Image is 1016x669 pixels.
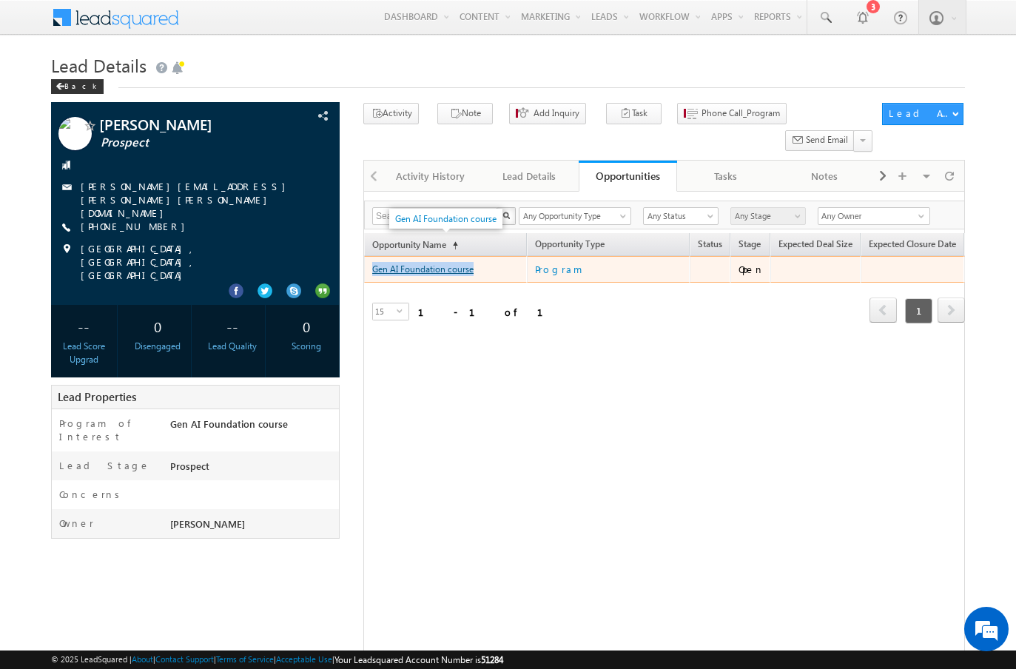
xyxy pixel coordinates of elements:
button: Phone Call_Program [677,103,787,124]
div: Tasks [689,167,762,185]
a: Expected Deal Size [771,236,860,255]
span: Prospect [101,135,279,150]
a: Any Status [643,207,719,225]
img: d_60004797649_company_0_60004797649 [25,78,62,97]
a: Tasks [677,161,776,192]
span: Your Leadsquared Account Number is [334,654,503,665]
span: next [938,297,965,323]
span: select [397,307,408,314]
span: Stage [739,238,761,249]
div: Lead Details [492,167,565,185]
span: 51284 [481,654,503,665]
a: About [132,654,153,664]
div: Disengaged [129,340,187,353]
div: Scoring [277,340,335,353]
span: Any Status [644,209,714,223]
div: Lead Actions [889,107,952,120]
span: 1 [905,298,932,323]
span: Phone Call_Program [702,107,780,120]
span: [GEOGRAPHIC_DATA], [GEOGRAPHIC_DATA], [GEOGRAPHIC_DATA] [81,242,314,282]
a: Notes [776,161,874,192]
div: Chat with us now [77,78,249,97]
div: 0 [277,312,335,340]
div: -- [203,312,261,340]
a: Any Stage [730,207,806,225]
span: Lead Details [51,53,147,77]
button: Task [606,103,662,124]
a: Gen AI Foundation course [372,263,474,275]
button: Note [437,103,493,124]
span: Expected Closure Date [869,238,956,249]
a: Back [51,78,111,91]
a: Any Opportunity Type [519,207,631,225]
a: Show All Items [910,209,929,223]
input: Type to Search [818,207,930,225]
label: Concerns [59,488,125,501]
button: Add Inquiry [509,103,586,124]
span: Send Email [806,133,848,147]
a: Program [535,260,683,278]
img: Search [502,212,510,219]
a: next [938,299,965,323]
div: Activity History [394,167,467,185]
span: prev [869,297,897,323]
div: Lead Quality [203,340,261,353]
div: Open [739,263,764,276]
a: Activity History [382,161,480,192]
a: Contact Support [155,654,214,664]
button: Send Email [785,130,855,152]
span: Any Stage [731,209,801,223]
a: Status [690,236,730,255]
span: Add Inquiry [534,107,579,120]
span: Any Opportunity Type [519,209,622,223]
a: Gen AI Foundation course [395,213,497,224]
span: [PHONE_NUMBER] [81,220,192,235]
div: Minimize live chat window [243,7,278,43]
span: Lead Properties [58,389,136,404]
span: 15 [373,303,397,320]
div: 1 - 1 of 1 [418,303,561,320]
span: © 2025 LeadSquared | | | | | [51,653,503,667]
div: Lead Score Upgrad [55,340,113,366]
div: Opportunities [590,169,666,183]
div: Gen AI Foundation course [166,417,339,437]
a: Expected Closure Date [861,236,963,255]
img: Profile photo [58,117,92,155]
button: Lead Actions [882,103,963,125]
span: Expected Deal Size [778,238,852,249]
a: Opportunities [579,161,677,192]
a: Lead Details [480,161,579,192]
div: Prospect [166,459,339,480]
span: [PERSON_NAME] [170,517,245,530]
label: Lead Stage [59,459,150,472]
div: -- [55,312,113,340]
span: [PERSON_NAME] [99,117,277,132]
button: Activity [363,103,419,124]
span: Opportunity Name [372,239,446,250]
em: Start Chat [201,456,269,476]
textarea: Type your message and hit 'Enter' [19,137,270,443]
a: prev [869,299,897,323]
a: Stage [731,236,768,255]
a: Terms of Service [216,654,274,664]
a: [PERSON_NAME][EMAIL_ADDRESS][PERSON_NAME][PERSON_NAME][DOMAIN_NAME] [81,180,293,219]
span: Opportunity Type [528,236,689,255]
div: Notes [787,167,861,185]
label: Owner [59,517,94,530]
label: Program of Interest [59,417,156,443]
a: Acceptable Use [276,654,332,664]
a: Opportunity Name(sorted ascending) [365,236,465,255]
div: 0 [129,312,187,340]
div: Back [51,79,104,94]
span: (sorted ascending) [446,240,458,252]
